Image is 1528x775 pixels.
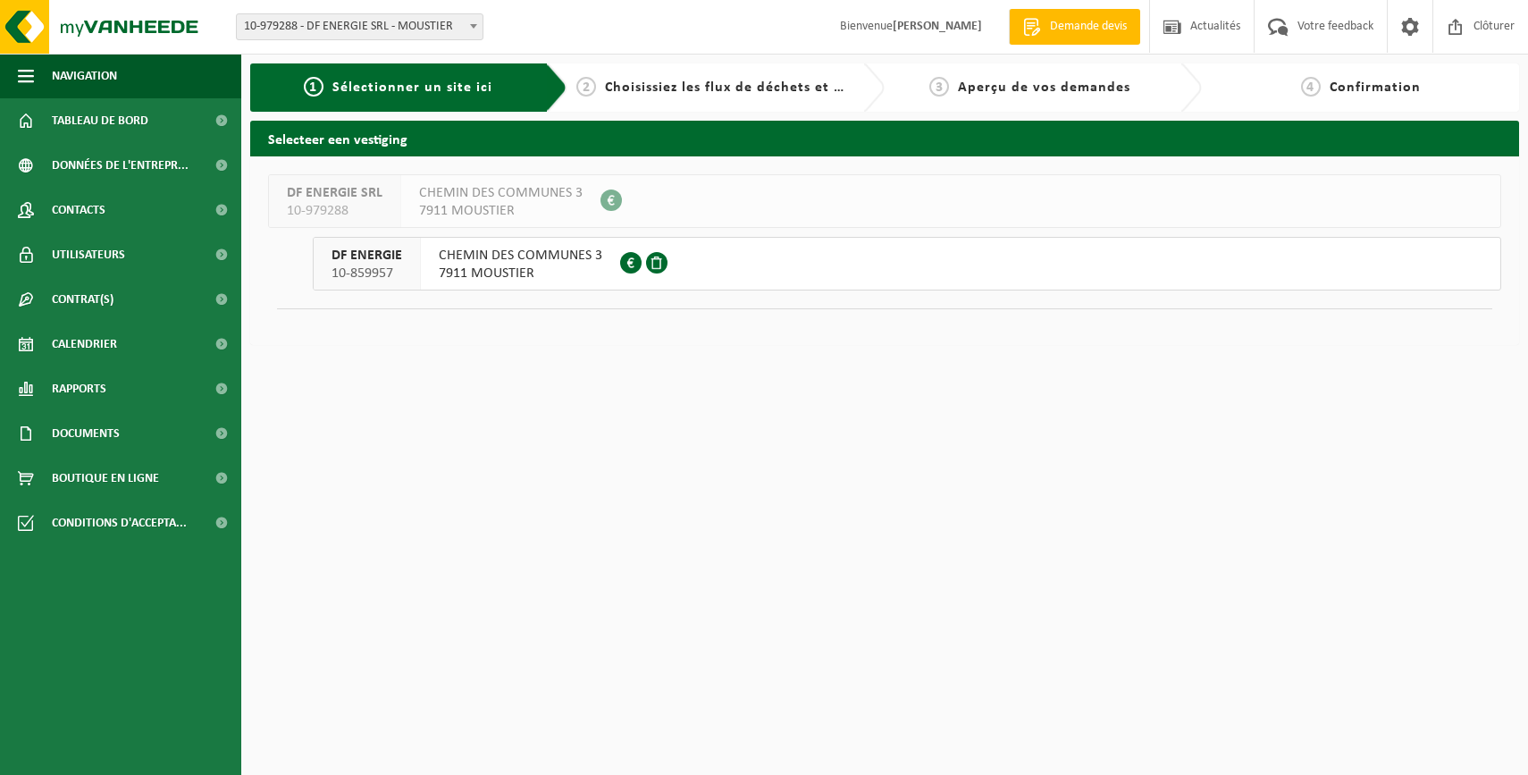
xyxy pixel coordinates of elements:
span: Boutique en ligne [52,456,159,501]
span: Navigation [52,54,117,98]
span: 1 [304,77,323,97]
span: Contrat(s) [52,277,113,322]
span: 7911 MOUSTIER [419,202,583,220]
span: 10-979288 - DF ENERGIE SRL - MOUSTIER [236,13,483,40]
span: Calendrier [52,322,117,366]
span: Sélectionner un site ici [332,80,492,95]
span: Confirmation [1330,80,1421,95]
span: Utilisateurs [52,232,125,277]
span: Conditions d'accepta... [52,501,187,545]
span: 10-979288 - DF ENERGIE SRL - MOUSTIER [237,14,483,39]
span: DF ENERGIE [332,247,402,265]
a: Demande devis [1009,9,1140,45]
strong: [PERSON_NAME] [893,20,982,33]
span: Demande devis [1045,18,1131,36]
span: 3 [929,77,949,97]
span: Contacts [52,188,105,232]
span: Choisissiez les flux de déchets et récipients [605,80,903,95]
span: DF ENERGIE SRL [287,184,382,202]
span: Tableau de bord [52,98,148,143]
span: Documents [52,411,120,456]
span: 4 [1301,77,1321,97]
span: Rapports [52,366,106,411]
button: DF ENERGIE 10-859957 CHEMIN DES COMMUNES 37911 MOUSTIER [313,237,1501,291]
h2: Selecteer een vestiging [250,121,1519,156]
span: Aperçu de vos demandes [958,80,1130,95]
span: 2 [576,77,596,97]
span: 10-859957 [332,265,402,282]
span: Données de l'entrepr... [52,143,189,188]
span: 10-979288 [287,202,382,220]
span: 7911 MOUSTIER [439,265,602,282]
span: CHEMIN DES COMMUNES 3 [439,247,602,265]
span: CHEMIN DES COMMUNES 3 [419,184,583,202]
